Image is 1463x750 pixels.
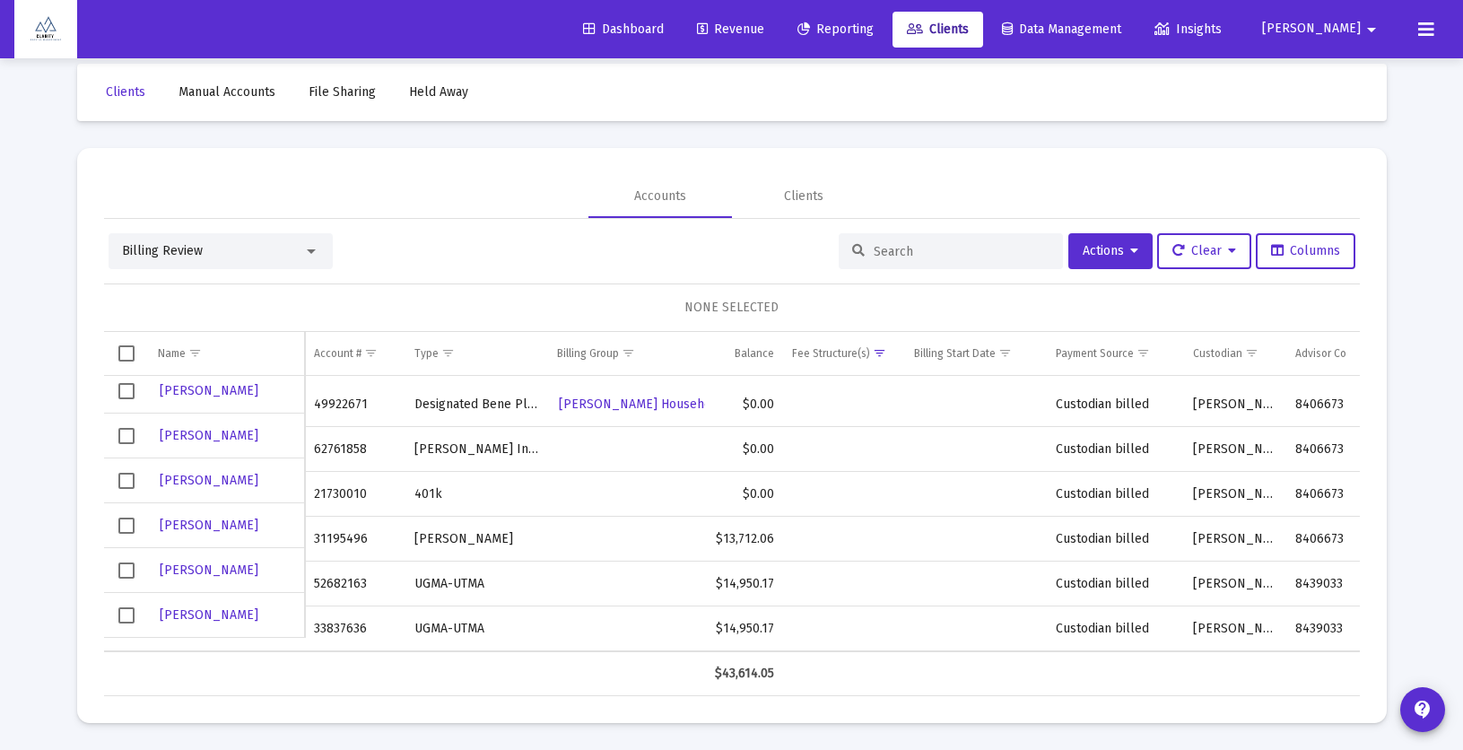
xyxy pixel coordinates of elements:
[1068,233,1153,269] button: Actions
[414,346,439,361] div: Type
[1286,562,1394,606] td: 8439033
[28,12,64,48] img: Dashboard
[1056,485,1174,503] div: Custodian billed
[548,332,705,375] td: Column Billing Group
[705,472,783,517] td: $0.00
[988,12,1136,48] a: Data Management
[106,84,145,100] span: Clients
[1184,606,1286,651] td: [PERSON_NAME]
[409,84,468,100] span: Held Away
[914,346,996,361] div: Billing Start Date
[405,382,547,427] td: Designated Bene Plan
[1286,517,1394,562] td: 8406673
[158,467,260,493] button: [PERSON_NAME]
[874,244,1049,259] input: Search
[797,22,874,37] span: Reporting
[907,22,969,37] span: Clients
[122,243,203,258] span: Billing Review
[1047,332,1183,375] td: Column Payment Source
[784,187,823,205] div: Clients
[91,74,160,110] a: Clients
[364,346,378,360] span: Show filter options for column 'Account #'
[1184,427,1286,472] td: [PERSON_NAME]
[158,378,260,404] button: [PERSON_NAME]
[158,557,260,583] button: [PERSON_NAME]
[1184,472,1286,517] td: [PERSON_NAME]
[1056,530,1174,548] div: Custodian billed
[998,346,1012,360] span: Show filter options for column 'Billing Start Date'
[705,427,783,472] td: $0.00
[305,472,405,517] td: 21730010
[118,518,135,534] div: Select row
[1136,346,1150,360] span: Show filter options for column 'Payment Source'
[1271,243,1340,258] span: Columns
[714,665,774,683] div: $43,614.05
[441,346,455,360] span: Show filter options for column 'Type'
[1193,346,1242,361] div: Custodian
[1056,396,1174,414] div: Custodian billed
[118,383,135,399] div: Select row
[1140,12,1236,48] a: Insights
[893,12,983,48] a: Clients
[569,12,678,48] a: Dashboard
[405,427,547,472] td: [PERSON_NAME] Individual 401k
[1286,427,1394,472] td: 8406673
[160,383,258,398] span: [PERSON_NAME]
[104,332,1360,696] div: Data grid
[705,382,783,427] td: $0.00
[1184,562,1286,606] td: [PERSON_NAME]
[1002,22,1121,37] span: Data Management
[305,427,405,472] td: 62761858
[683,12,779,48] a: Revenue
[405,472,547,517] td: 401k
[179,84,275,100] span: Manual Accounts
[1056,575,1174,593] div: Custodian billed
[1184,332,1286,375] td: Column Custodian
[1056,440,1174,458] div: Custodian billed
[583,22,664,37] span: Dashboard
[1172,243,1236,258] span: Clear
[1184,517,1286,562] td: [PERSON_NAME]
[557,346,619,361] div: Billing Group
[1412,699,1433,720] mat-icon: contact_support
[1056,346,1134,361] div: Payment Source
[405,606,547,651] td: UGMA-UTMA
[1295,346,1359,361] div: Advisor Code
[705,517,783,562] td: $13,712.06
[557,391,725,417] a: [PERSON_NAME] Household
[735,346,774,361] div: Balance
[160,428,258,443] span: [PERSON_NAME]
[118,428,135,444] div: Select row
[1286,382,1394,427] td: 8406673
[559,397,723,412] span: [PERSON_NAME] Household
[705,606,783,651] td: $14,950.17
[305,606,405,651] td: 33837636
[160,518,258,533] span: [PERSON_NAME]
[783,332,906,375] td: Column Fee Structure(s)
[1256,233,1355,269] button: Columns
[905,332,1047,375] td: Column Billing Start Date
[158,423,260,449] button: [PERSON_NAME]
[1157,233,1251,269] button: Clear
[1262,22,1361,37] span: [PERSON_NAME]
[118,299,1345,317] div: NONE SELECTED
[405,332,547,375] td: Column Type
[783,12,888,48] a: Reporting
[309,84,376,100] span: File Sharing
[305,332,405,375] td: Column Account #
[1286,606,1394,651] td: 8439033
[158,602,260,628] button: [PERSON_NAME]
[405,517,547,562] td: [PERSON_NAME]
[1056,620,1174,638] div: Custodian billed
[395,74,483,110] a: Held Away
[305,562,405,606] td: 52682163
[873,346,886,360] span: Show filter options for column 'Fee Structure(s)'
[314,346,361,361] div: Account #
[792,346,870,361] div: Fee Structure(s)
[1361,12,1382,48] mat-icon: arrow_drop_down
[305,382,405,427] td: 49922671
[160,562,258,578] span: [PERSON_NAME]
[622,346,635,360] span: Show filter options for column 'Billing Group'
[705,562,783,606] td: $14,950.17
[118,473,135,489] div: Select row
